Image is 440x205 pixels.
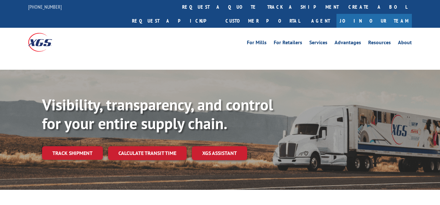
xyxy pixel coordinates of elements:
[247,40,267,47] a: For Mills
[28,4,62,10] a: [PHONE_NUMBER]
[335,40,361,47] a: Advantages
[274,40,302,47] a: For Retailers
[309,40,327,47] a: Services
[305,14,336,28] a: Agent
[398,40,412,47] a: About
[368,40,391,47] a: Resources
[127,14,221,28] a: Request a pickup
[42,95,273,133] b: Visibility, transparency, and control for your entire supply chain.
[221,14,305,28] a: Customer Portal
[42,146,103,160] a: Track shipment
[108,146,187,160] a: Calculate transit time
[336,14,412,28] a: Join Our Team
[192,146,247,160] a: XGS ASSISTANT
